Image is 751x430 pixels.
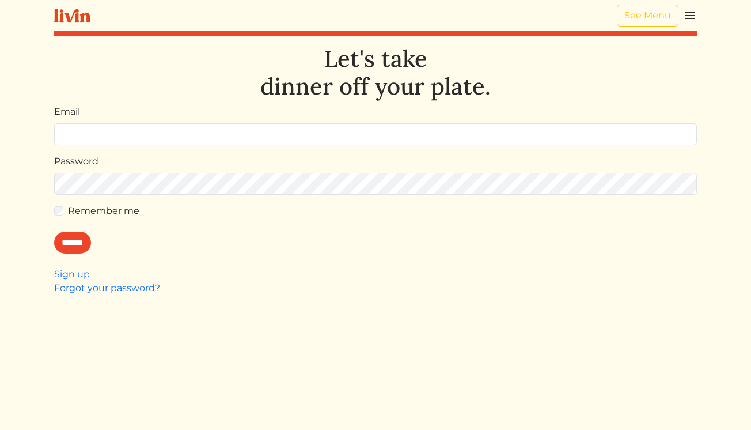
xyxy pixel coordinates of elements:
[68,204,139,218] label: Remember me
[54,282,160,293] a: Forgot your password?
[617,5,678,27] a: See Menu
[54,9,90,23] img: livin-logo-a0d97d1a881af30f6274990eb6222085a2533c92bbd1e4f22c21b4f0d0e3210c.svg
[54,154,98,168] label: Password
[54,45,697,100] h1: Let's take dinner off your plate.
[683,9,697,22] img: menu_hamburger-cb6d353cf0ecd9f46ceae1c99ecbeb4a00e71ca567a856bd81f57e9d8c17bb26.svg
[54,105,80,119] label: Email
[54,269,90,280] a: Sign up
